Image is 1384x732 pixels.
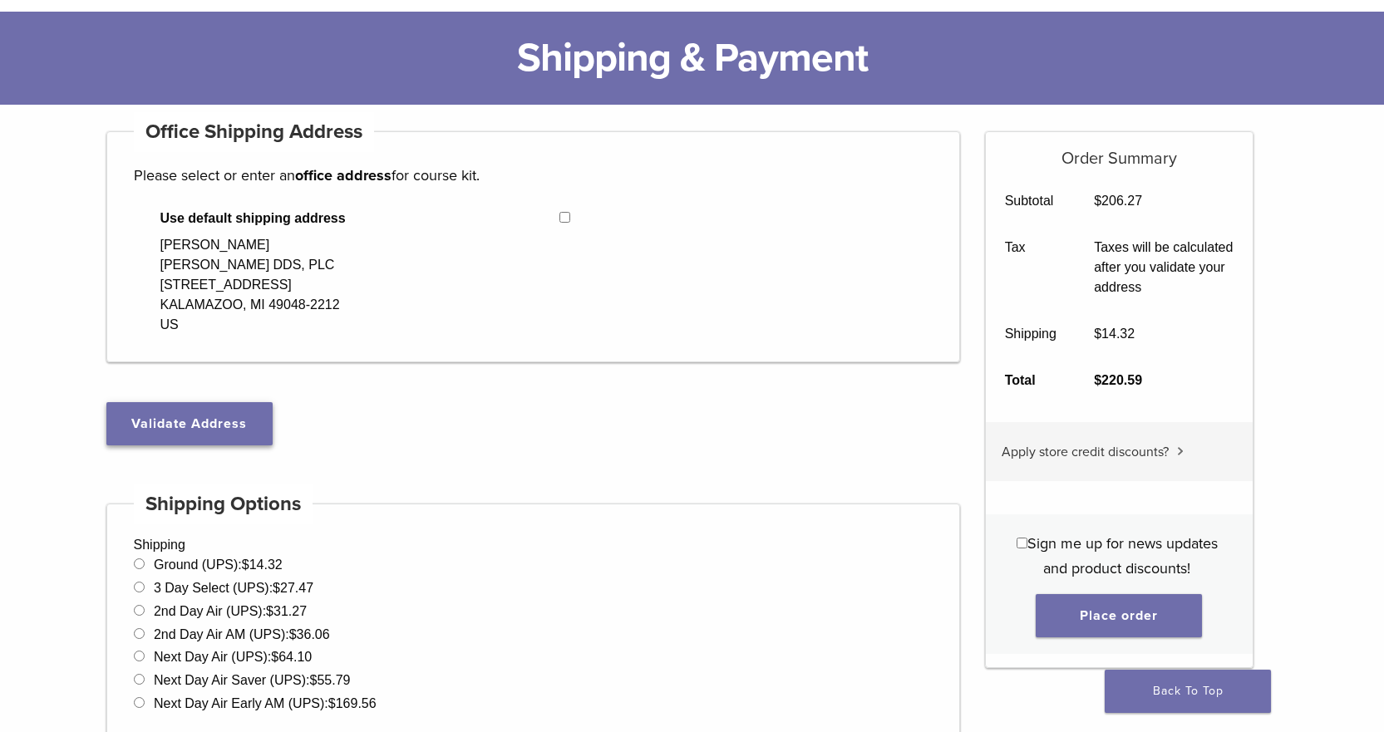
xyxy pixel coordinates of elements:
th: Subtotal [986,178,1076,224]
input: Sign me up for news updates and product discounts! [1017,538,1027,548]
bdi: 206.27 [1094,194,1142,208]
bdi: 14.32 [242,558,283,572]
label: Next Day Air Early AM (UPS): [154,696,377,710]
a: Back To Top [1105,670,1271,713]
span: $ [1094,194,1101,208]
label: 2nd Day Air AM (UPS): [154,627,330,641]
span: $ [242,558,249,572]
label: Ground (UPS): [154,558,283,572]
bdi: 64.10 [271,650,312,664]
h4: Shipping Options [134,484,313,524]
bdi: 169.56 [328,696,377,710]
bdi: 27.47 [273,581,313,595]
bdi: 220.59 [1094,373,1142,387]
button: Validate Address [106,402,273,445]
span: $ [328,696,336,710]
bdi: 14.32 [1094,327,1135,341]
span: $ [289,627,297,641]
strong: office address [295,166,392,184]
span: Use default shipping address [160,209,560,228]
label: 2nd Day Air (UPS): [154,604,307,618]
span: $ [266,604,273,618]
span: $ [273,581,280,595]
label: Next Day Air (UPS): [154,650,312,664]
bdi: 31.27 [266,604,307,618]
span: $ [1094,327,1101,341]
button: Place order [1036,594,1202,637]
img: caret.svg [1177,447,1184,455]
th: Total [986,357,1076,404]
th: Tax [986,224,1076,311]
bdi: 55.79 [310,673,351,687]
label: 3 Day Select (UPS): [154,581,313,595]
div: [PERSON_NAME] [PERSON_NAME] DDS, PLC [STREET_ADDRESS] KALAMAZOO, MI 49048-2212 US [160,235,340,335]
bdi: 36.06 [289,627,330,641]
span: $ [1094,373,1101,387]
p: Please select or enter an for course kit. [134,163,933,188]
h4: Office Shipping Address [134,112,375,152]
span: $ [271,650,278,664]
span: Sign me up for news updates and product discounts! [1027,534,1218,577]
label: Next Day Air Saver (UPS): [154,673,351,687]
span: $ [310,673,318,687]
th: Shipping [986,311,1076,357]
td: Taxes will be calculated after you validate your address [1076,224,1253,311]
h5: Order Summary [986,132,1253,169]
span: Apply store credit discounts? [1002,444,1169,460]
